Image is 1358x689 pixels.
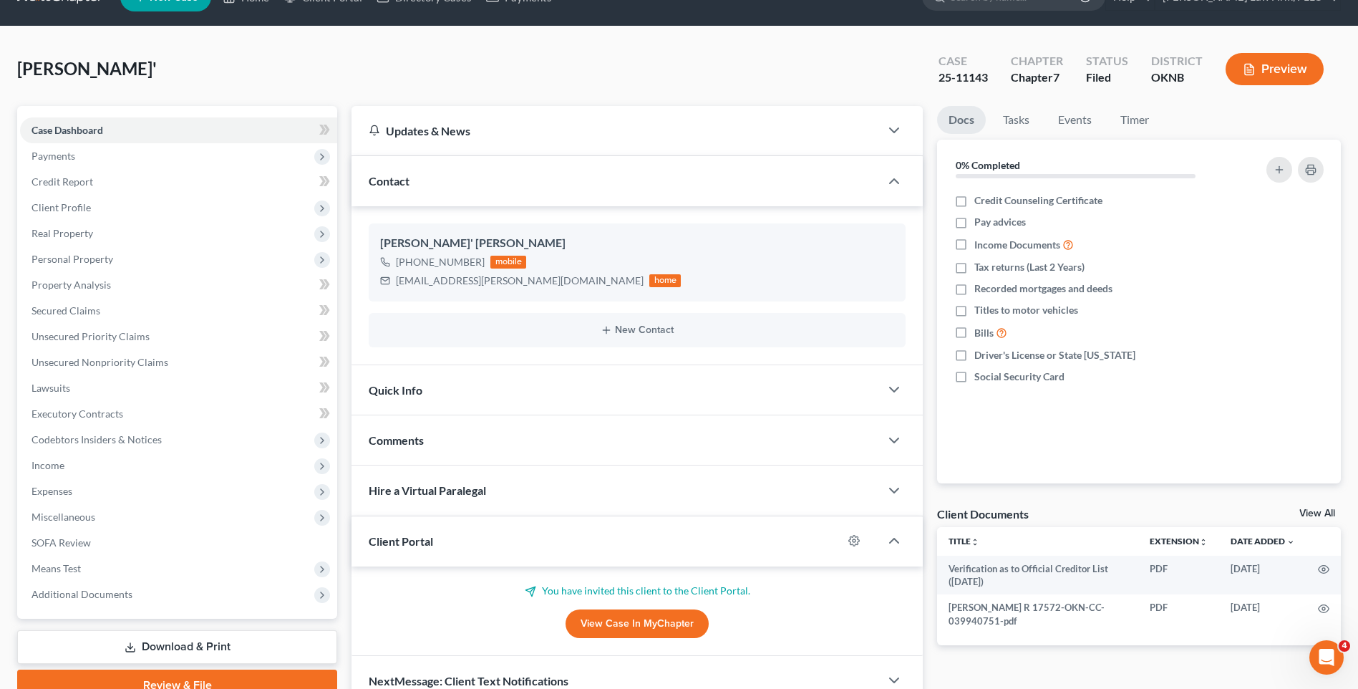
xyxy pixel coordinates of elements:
[31,124,103,136] span: Case Dashboard
[974,303,1078,317] span: Titles to motor vehicles
[1219,594,1306,634] td: [DATE]
[566,609,709,638] a: View Case in MyChapter
[1339,640,1350,652] span: 4
[31,304,100,317] span: Secured Claims
[17,58,157,79] span: [PERSON_NAME]'
[1151,53,1203,69] div: District
[974,260,1085,274] span: Tax returns (Last 2 Years)
[949,536,979,546] a: Titleunfold_more
[937,506,1029,521] div: Client Documents
[20,375,337,401] a: Lawsuits
[971,538,979,546] i: unfold_more
[1199,538,1208,546] i: unfold_more
[31,485,72,497] span: Expenses
[1086,69,1128,86] div: Filed
[380,235,894,252] div: [PERSON_NAME]' [PERSON_NAME]
[937,106,986,134] a: Docs
[1151,69,1203,86] div: OKNB
[1309,640,1344,675] iframe: Intercom live chat
[1011,69,1063,86] div: Chapter
[937,594,1138,634] td: [PERSON_NAME] R 17572-OKN-CC-039940751-pdf
[20,117,337,143] a: Case Dashboard
[31,279,111,291] span: Property Analysis
[17,630,337,664] a: Download & Print
[490,256,526,269] div: mobile
[1299,509,1335,519] a: View All
[1150,536,1208,546] a: Extensionunfold_more
[1138,594,1219,634] td: PDF
[20,530,337,556] a: SOFA Review
[31,227,93,239] span: Real Property
[1047,106,1103,134] a: Events
[31,356,168,368] span: Unsecured Nonpriority Claims
[31,459,64,471] span: Income
[937,556,1138,595] td: Verification as to Official Creditor List ([DATE])
[369,123,863,138] div: Updates & News
[20,272,337,298] a: Property Analysis
[956,159,1020,171] strong: 0% Completed
[20,401,337,427] a: Executory Contracts
[974,370,1064,384] span: Social Security Card
[20,350,337,375] a: Unsecured Nonpriority Claims
[1011,53,1063,69] div: Chapter
[31,150,75,162] span: Payments
[1086,53,1128,69] div: Status
[369,674,568,688] span: NextMessage: Client Text Notifications
[939,53,988,69] div: Case
[991,106,1041,134] a: Tasks
[20,169,337,195] a: Credit Report
[380,324,894,336] button: New Contact
[396,256,485,268] gu-sc-dial: Click to Connect 9185131520
[31,433,162,445] span: Codebtors Insiders & Notices
[369,534,433,548] span: Client Portal
[974,281,1112,296] span: Recorded mortgages and deeds
[20,298,337,324] a: Secured Claims
[1109,106,1160,134] a: Timer
[396,274,644,288] div: [EMAIL_ADDRESS][PERSON_NAME][DOMAIN_NAME]
[1138,556,1219,595] td: PDF
[369,174,409,188] span: Contact
[1226,53,1324,85] button: Preview
[369,584,906,598] p: You have invited this client to the Client Portal.
[31,408,123,420] span: Executory Contracts
[974,215,1026,229] span: Pay advices
[1053,70,1059,84] span: 7
[31,511,95,523] span: Miscellaneous
[939,69,988,86] div: 25-11143
[31,382,70,394] span: Lawsuits
[369,383,422,397] span: Quick Info
[31,253,113,265] span: Personal Property
[369,433,424,447] span: Comments
[31,201,91,213] span: Client Profile
[20,324,337,350] a: Unsecured Priority Claims
[31,562,81,574] span: Means Test
[974,193,1102,208] span: Credit Counseling Certificate
[1286,538,1295,546] i: expand_more
[974,326,994,340] span: Bills
[369,483,486,497] span: Hire a Virtual Paralegal
[31,330,150,342] span: Unsecured Priority Claims
[649,274,681,287] div: home
[31,588,132,600] span: Additional Documents
[974,348,1135,362] span: Driver's License or State [US_STATE]
[31,536,91,549] span: SOFA Review
[1219,556,1306,595] td: [DATE]
[1231,536,1295,546] a: Date Added expand_more
[31,175,93,188] span: Credit Report
[974,238,1060,252] span: Income Documents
